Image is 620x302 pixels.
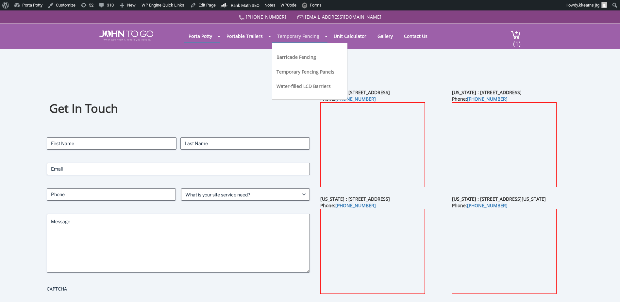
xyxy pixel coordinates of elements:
[594,276,620,302] button: Live Chat
[452,196,546,202] b: [US_STATE] : [STREET_ADDRESS][US_STATE]
[452,202,508,209] b: Phone:
[231,3,260,8] span: Rank Math SEO
[49,101,307,117] h1: Get In Touch
[320,202,376,209] b: Phone:
[305,14,381,20] a: [EMAIL_ADDRESS][DOMAIN_NAME]
[399,30,432,42] a: Contact Us
[180,137,310,150] input: Last Name
[452,96,508,102] b: Phone:
[452,89,522,95] b: [US_STATE] : [STREET_ADDRESS]
[239,15,244,20] img: Call
[320,196,390,202] b: [US_STATE] : [STREET_ADDRESS]
[467,96,508,102] a: [PHONE_NUMBER]
[373,30,398,42] a: Gallery
[184,30,217,42] a: Porta Potty
[99,30,153,41] img: JOHN to go
[335,96,376,102] a: [PHONE_NUMBER]
[579,3,599,8] span: kkearns jtg
[272,30,324,42] a: Temporary Fencing
[320,96,376,102] b: Phone:
[47,137,176,150] input: First Name
[297,15,304,20] img: Mail
[320,89,390,95] b: [US_STATE] : [STREET_ADDRESS]
[246,14,286,20] a: [PHONE_NUMBER]
[467,202,508,209] a: [PHONE_NUMBER]
[511,30,521,39] img: cart a
[222,30,268,42] a: Portable Trailers
[335,202,376,209] a: [PHONE_NUMBER]
[513,34,521,48] span: (1)
[47,188,176,201] input: Phone
[47,163,310,175] input: Email
[329,30,371,42] a: Unit Calculator
[47,286,310,292] label: CAPTCHA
